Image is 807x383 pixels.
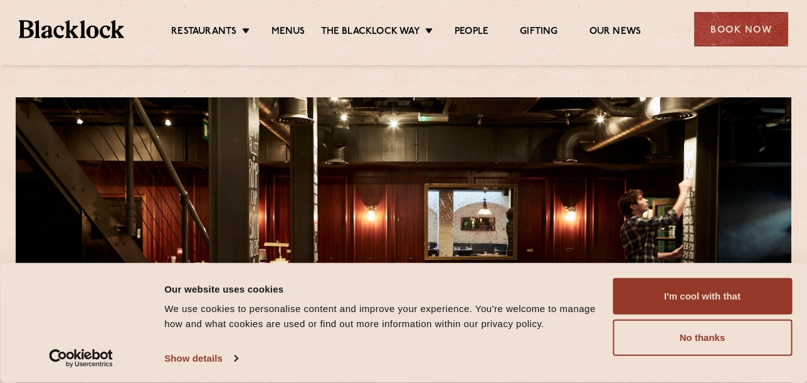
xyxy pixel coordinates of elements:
a: People [455,26,488,40]
button: I'm cool with that [613,278,792,315]
a: Restaurants [171,26,236,40]
a: Menus [272,26,305,40]
div: Our website uses cookies [164,281,598,296]
div: We use cookies to personalise content and improve your experience. You're welcome to manage how a... [164,301,598,332]
button: No thanks [613,320,792,356]
a: Usercentrics Cookiebot - opens in a new window [26,349,136,368]
a: Our News [589,26,641,40]
a: Show details [164,349,237,368]
img: BL_Textured_Logo-footer-cropped.svg [19,20,124,38]
a: Gifting [520,26,557,40]
a: The Blacklock Way [321,26,420,40]
div: Book Now [694,12,788,46]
